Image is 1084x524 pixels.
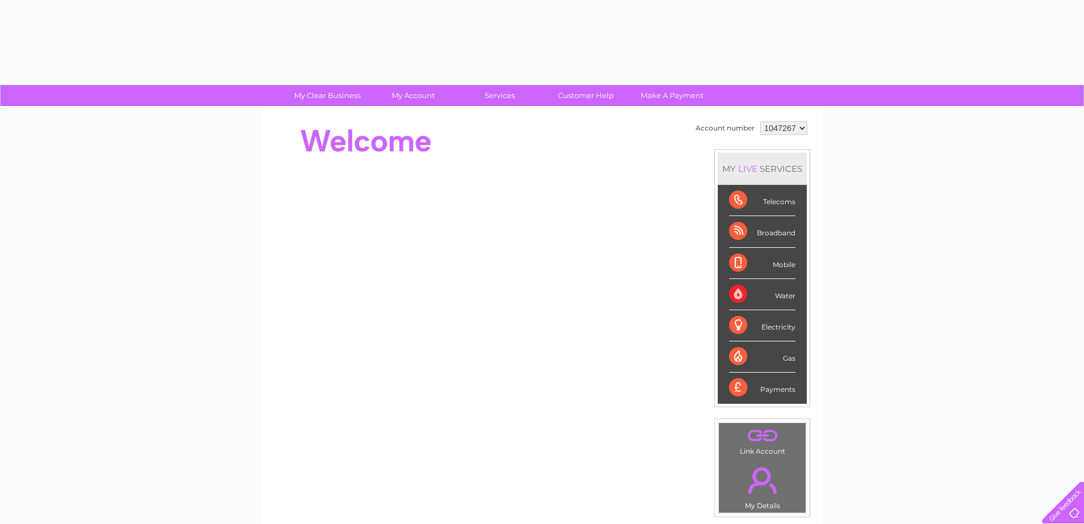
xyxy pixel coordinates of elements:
[539,85,633,106] a: Customer Help
[281,85,374,106] a: My Clear Business
[718,458,806,513] td: My Details
[625,85,719,106] a: Make A Payment
[729,216,795,247] div: Broadband
[729,341,795,373] div: Gas
[729,248,795,279] div: Mobile
[453,85,547,106] a: Services
[693,119,757,138] td: Account number
[722,460,803,500] a: .
[729,310,795,341] div: Electricity
[367,85,460,106] a: My Account
[729,373,795,403] div: Payments
[722,426,803,446] a: .
[729,185,795,216] div: Telecoms
[736,163,760,174] div: LIVE
[718,422,806,458] td: Link Account
[718,153,807,185] div: MY SERVICES
[729,279,795,310] div: Water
